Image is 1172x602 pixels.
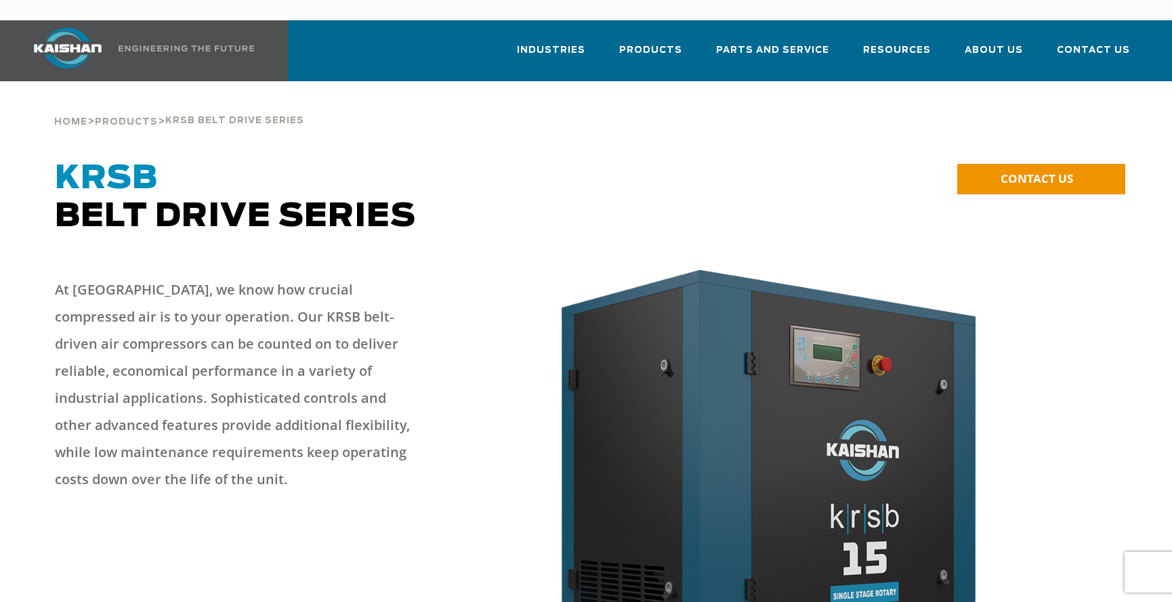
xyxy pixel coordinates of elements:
span: Contact Us [1057,43,1130,58]
span: Products [619,43,682,58]
span: About Us [965,43,1023,58]
a: Resources [863,33,931,79]
a: CONTACT US [957,164,1125,194]
p: At [GEOGRAPHIC_DATA], we know how crucial compressed air is to your operation. Our KRSB belt-driv... [55,276,424,493]
span: Home [54,118,87,127]
a: Kaishan USA [17,20,257,81]
span: KRSB [55,163,158,195]
a: About Us [965,33,1023,79]
a: Products [95,115,158,127]
img: Engineering the future [119,45,254,51]
span: Industries [517,43,585,58]
span: krsb belt drive series [165,116,304,125]
a: Contact Us [1057,33,1130,79]
div: > > [54,81,304,133]
a: Products [619,33,682,79]
span: Belt Drive Series [55,163,416,233]
span: CONTACT US [1001,171,1073,186]
a: Industries [517,33,585,79]
a: Home [54,115,87,127]
span: Products [95,118,158,127]
img: kaishan logo [17,28,119,68]
a: Parts and Service [716,33,829,79]
span: Resources [863,43,931,58]
span: Parts and Service [716,43,829,58]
